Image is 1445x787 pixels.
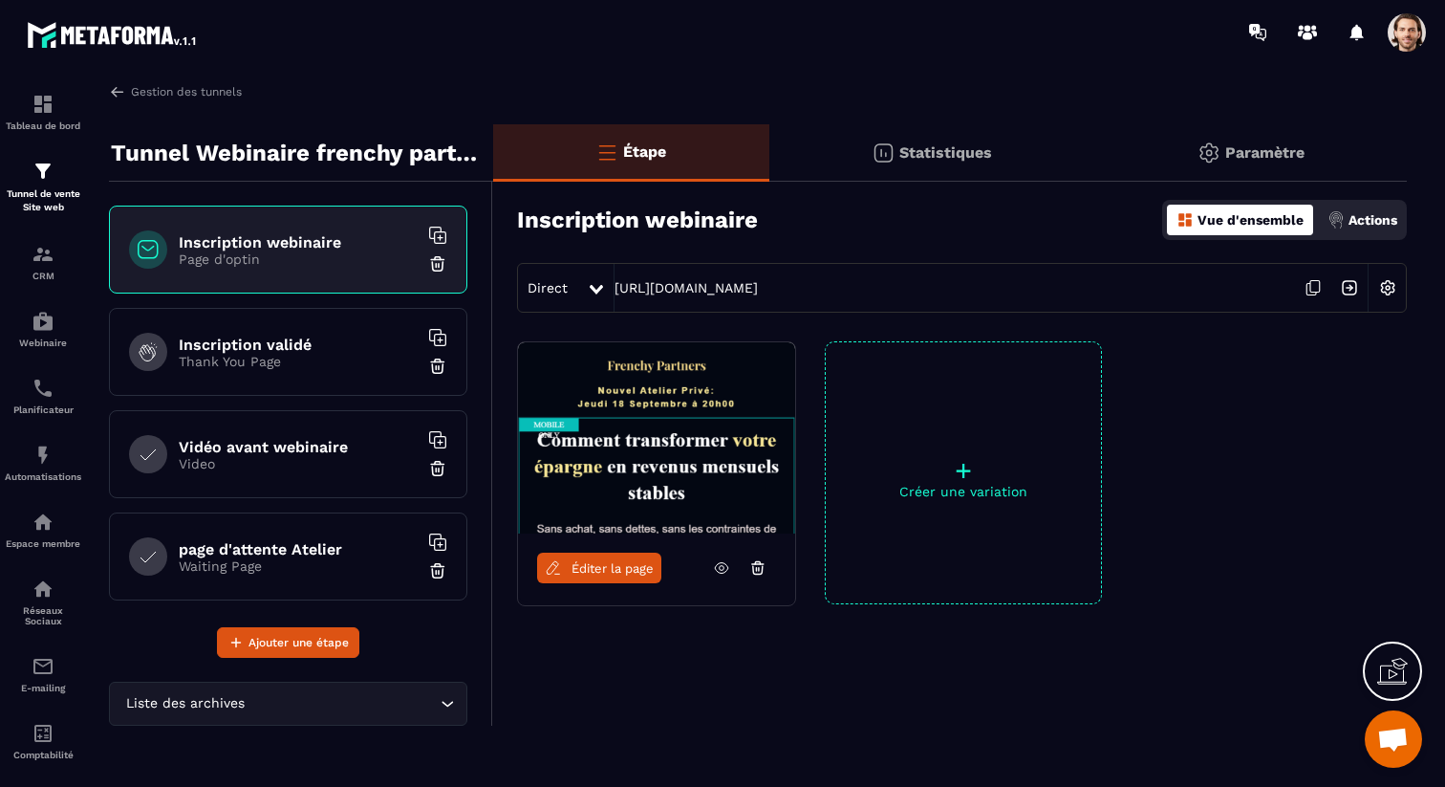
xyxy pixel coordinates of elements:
[1365,710,1422,768] a: Ouvrir le chat
[179,438,418,456] h6: Vidéo avant webinaire
[1327,211,1345,229] img: actions.d6e523a2.png
[111,134,479,172] p: Tunnel Webinaire frenchy partners
[5,229,81,295] a: formationformationCRM
[5,683,81,693] p: E-mailing
[537,553,661,583] a: Éditer la page
[428,459,447,478] img: trash
[179,540,418,558] h6: page d'attente Atelier
[623,142,666,161] p: Étape
[518,342,795,534] img: image
[121,693,248,714] span: Liste des archives
[109,83,242,100] a: Gestion des tunnels
[32,93,54,116] img: formation
[1331,270,1368,306] img: arrow-next.bcc2205e.svg
[5,295,81,362] a: automationsautomationsWebinaire
[899,143,992,162] p: Statistiques
[179,456,418,471] p: Video
[1370,270,1406,306] img: setting-w.858f3a88.svg
[27,17,199,52] img: logo
[1176,211,1194,229] img: dashboard-orange.40269519.svg
[5,708,81,775] a: accountantaccountantComptabilité
[5,78,81,145] a: formationformationTableau de bord
[32,310,54,333] img: automations
[179,251,418,267] p: Page d'optin
[217,627,359,658] button: Ajouter une étape
[32,160,54,183] img: formation
[5,187,81,214] p: Tunnel de vente Site web
[5,471,81,482] p: Automatisations
[1197,212,1304,228] p: Vue d'ensemble
[1197,142,1220,164] img: setting-gr.5f69749f.svg
[5,404,81,415] p: Planificateur
[572,561,654,576] span: Éditer la page
[32,377,54,400] img: scheduler
[1225,143,1305,162] p: Paramètre
[5,605,81,626] p: Réseaux Sociaux
[428,254,447,273] img: trash
[517,207,758,233] h3: Inscription webinaire
[826,484,1101,499] p: Créer une variation
[428,561,447,580] img: trash
[179,558,418,574] p: Waiting Page
[428,357,447,376] img: trash
[109,83,126,100] img: arrow
[248,633,349,652] span: Ajouter une étape
[595,141,618,164] img: bars-o.4a397970.svg
[5,429,81,496] a: automationsautomationsAutomatisations
[1348,212,1397,228] p: Actions
[5,145,81,229] a: formationformationTunnel de vente Site web
[32,243,54,266] img: formation
[109,682,467,726] div: Search for option
[528,280,568,295] span: Direct
[32,655,54,678] img: email
[179,233,418,251] h6: Inscription webinaire
[5,538,81,549] p: Espace membre
[872,142,895,164] img: stats.20deebd0.svg
[5,750,81,760] p: Comptabilité
[826,457,1101,484] p: +
[32,511,54,534] img: automations
[32,578,54,601] img: social-network
[5,496,81,563] a: automationsautomationsEspace membre
[248,693,436,714] input: Search for option
[179,336,418,354] h6: Inscription validé
[32,722,54,745] img: accountant
[5,563,81,641] a: social-networksocial-networkRéseaux Sociaux
[615,280,758,295] a: [URL][DOMAIN_NAME]
[179,354,418,369] p: Thank You Page
[5,120,81,131] p: Tableau de bord
[5,641,81,708] a: emailemailE-mailing
[5,338,81,348] p: Webinaire
[5,362,81,429] a: schedulerschedulerPlanificateur
[5,271,81,281] p: CRM
[32,444,54,467] img: automations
